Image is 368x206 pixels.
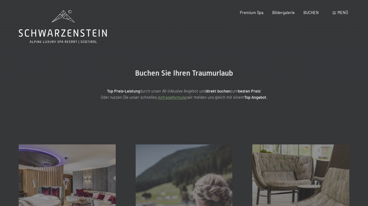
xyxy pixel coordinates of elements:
strong: Top Angebot. [244,95,268,100]
a: Anfrageformular [158,95,187,100]
strong: direkt buchen [206,88,230,93]
a: BUCHEN [303,10,319,15]
p: durch unser All-inklusive Angebot und zum ! Oder nutzen Sie unser schnelles wir melden uns gleich... [59,88,309,101]
span: Menü [337,10,348,15]
span: Buchen Sie Ihren Traumurlaub [135,69,233,78]
strong: besten Preis [238,88,260,93]
strong: Top Preis-Leistung [107,88,140,93]
a: Bildergalerie [272,10,295,15]
a: Premium Spa [240,10,264,15]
